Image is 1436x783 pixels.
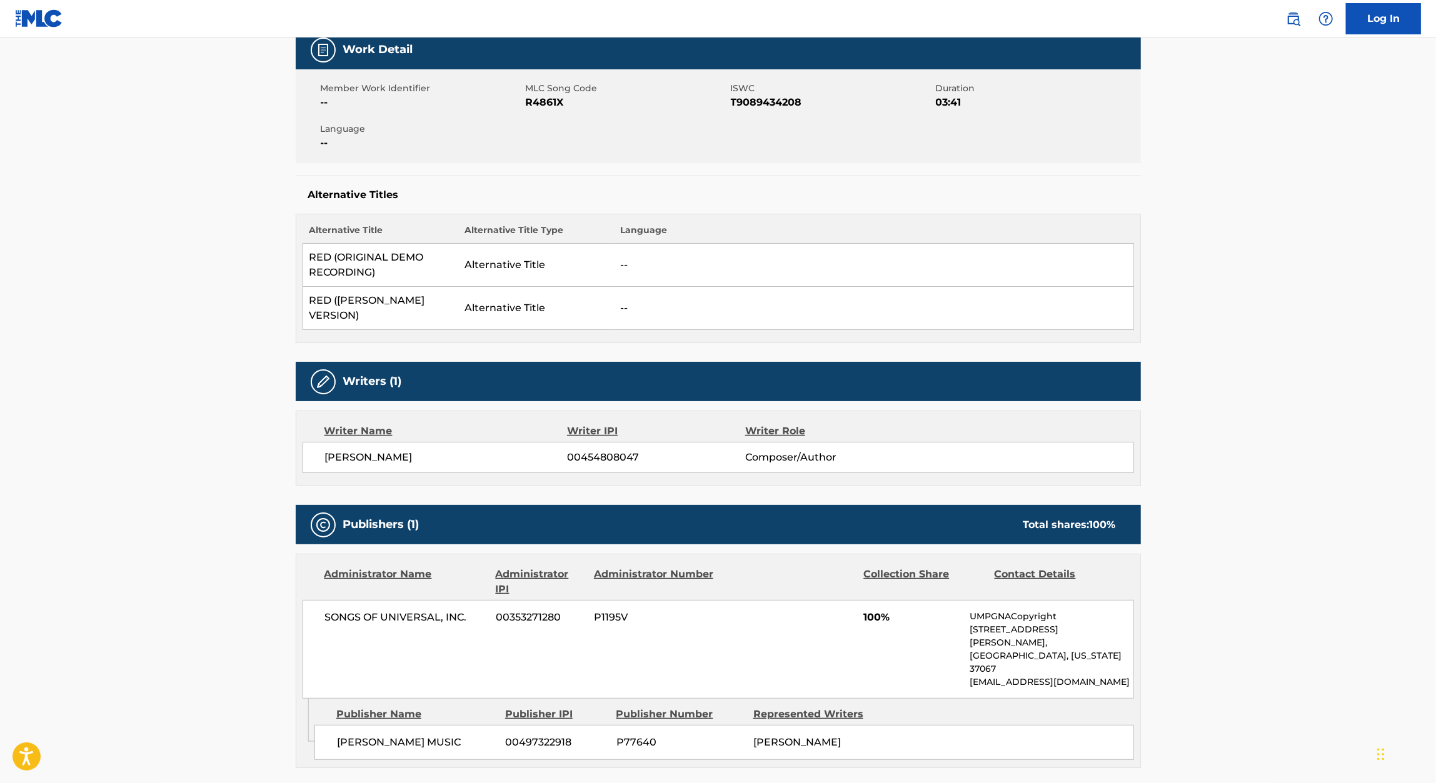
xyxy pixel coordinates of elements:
[1318,11,1333,26] img: help
[1281,6,1306,31] a: Public Search
[506,735,607,750] span: 00497322918
[1313,6,1338,31] div: Help
[496,610,585,625] span: 00353271280
[458,244,614,287] td: Alternative Title
[526,82,728,95] span: MLC Song Code
[316,42,331,57] img: Work Detail
[458,287,614,330] td: Alternative Title
[308,189,1128,201] h5: Alternative Titles
[337,735,496,750] span: [PERSON_NAME] MUSIC
[325,610,487,625] span: SONGS OF UNIVERSAL, INC.
[496,567,585,597] div: Administrator IPI
[343,374,402,389] h5: Writers (1)
[321,82,523,95] span: Member Work Identifier
[1286,11,1301,26] img: search
[1346,3,1421,34] a: Log In
[614,244,1133,287] td: --
[970,610,1133,623] p: UMPGNACopyright
[863,610,960,625] span: 100%
[1373,723,1436,783] iframe: Chat Widget
[505,707,607,722] div: Publisher IPI
[970,676,1133,689] p: [EMAIL_ADDRESS][DOMAIN_NAME]
[321,122,523,136] span: Language
[614,224,1133,244] th: Language
[458,224,614,244] th: Alternative Title Type
[936,82,1138,95] span: Duration
[303,244,458,287] td: RED (ORIGINAL DEMO RECORDING)
[614,287,1133,330] td: --
[936,95,1138,110] span: 03:41
[343,517,419,532] h5: Publishers (1)
[594,610,715,625] span: P1195V
[324,424,568,439] div: Writer Name
[731,95,933,110] span: T9089434208
[316,517,331,532] img: Publishers
[745,450,907,465] span: Composer/Author
[526,95,728,110] span: R4861X
[594,567,715,597] div: Administrator Number
[324,567,486,597] div: Administrator Name
[1377,736,1385,773] div: Drag
[863,567,985,597] div: Collection Share
[15,9,63,27] img: MLC Logo
[616,735,744,750] span: P77640
[753,736,841,748] span: [PERSON_NAME]
[745,424,907,439] div: Writer Role
[303,224,458,244] th: Alternative Title
[995,567,1116,597] div: Contact Details
[731,82,933,95] span: ISWC
[970,623,1133,649] p: [STREET_ADDRESS][PERSON_NAME],
[321,95,523,110] span: --
[970,649,1133,676] p: [GEOGRAPHIC_DATA], [US_STATE] 37067
[303,287,458,330] td: RED ([PERSON_NAME] VERSION)
[567,424,745,439] div: Writer IPI
[321,136,523,151] span: --
[753,707,881,722] div: Represented Writers
[343,42,413,57] h5: Work Detail
[1090,519,1116,531] span: 100 %
[1023,517,1116,532] div: Total shares:
[616,707,744,722] div: Publisher Number
[316,374,331,389] img: Writers
[325,450,568,465] span: [PERSON_NAME]
[336,707,496,722] div: Publisher Name
[567,450,745,465] span: 00454808047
